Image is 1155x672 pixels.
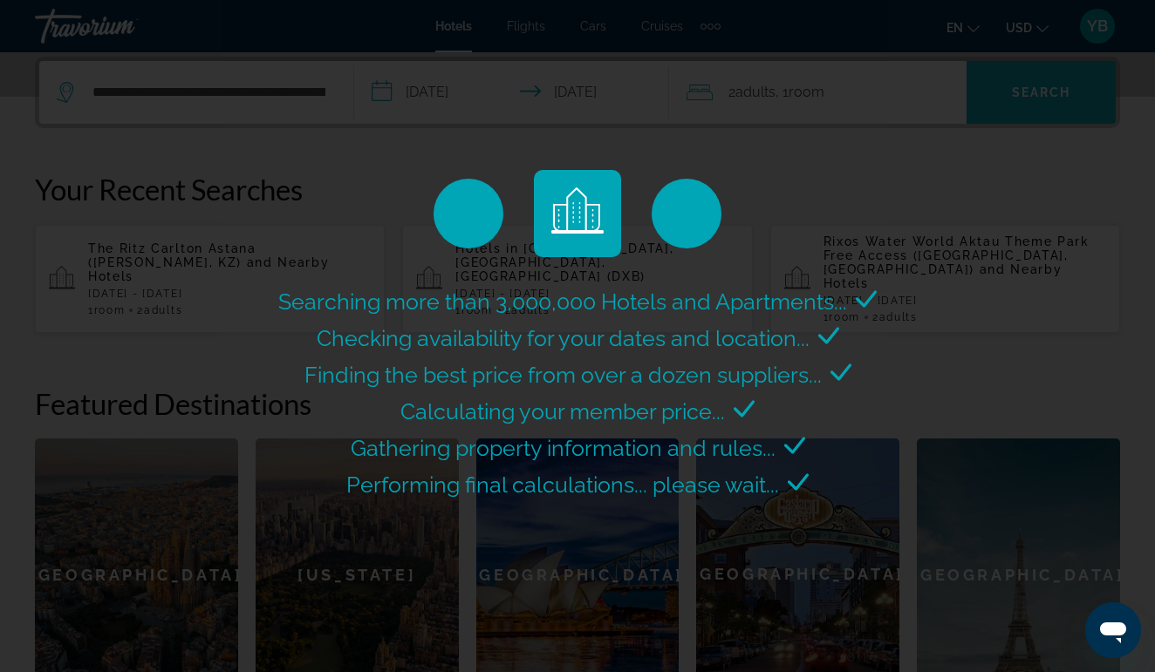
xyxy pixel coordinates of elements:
iframe: Кнопка запуска окна обмена сообщениями [1085,602,1141,658]
span: Checking availability for your dates and location... [317,325,810,351]
span: Calculating your member price... [400,398,725,424]
span: Finding the best price from over a dozen suppliers... [304,362,822,388]
span: Searching more than 3,000,000 Hotels and Apartments... [278,288,847,315]
span: Performing final calculations... please wait... [346,472,779,498]
span: Gathering property information and rules... [351,435,776,461]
